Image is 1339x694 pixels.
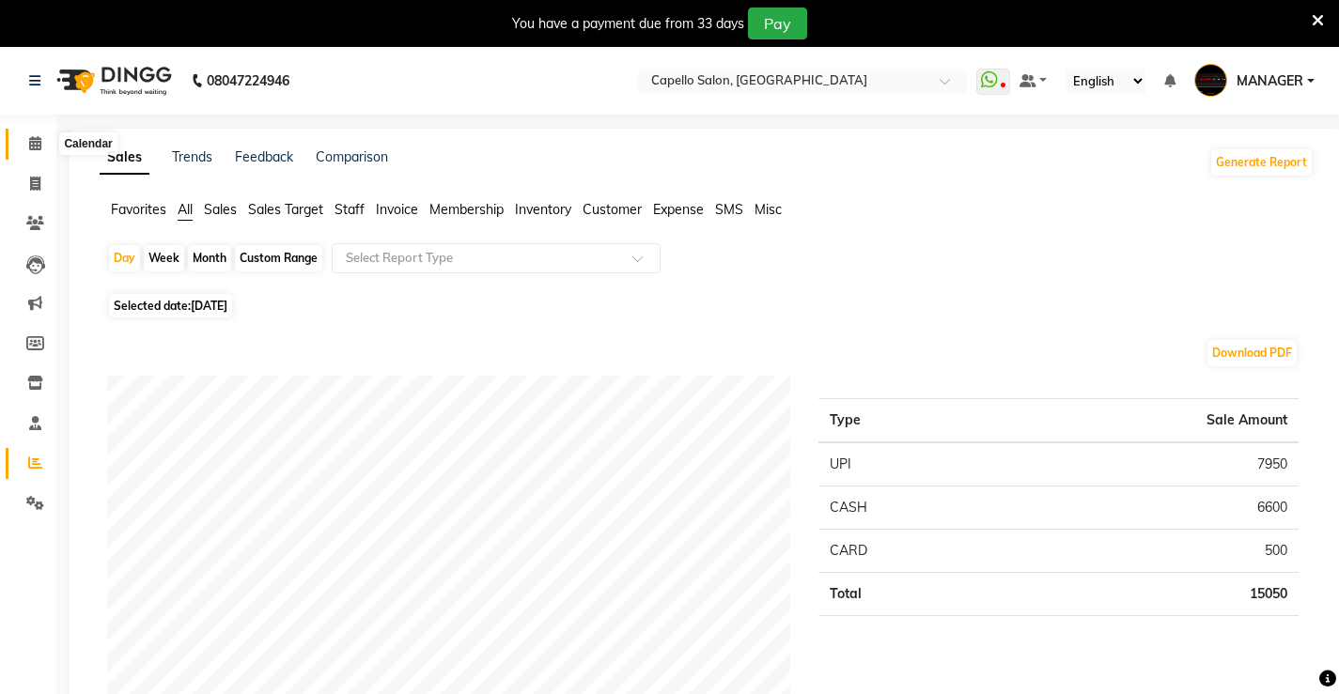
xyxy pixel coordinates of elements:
[109,294,232,317] span: Selected date:
[583,201,642,218] span: Customer
[204,201,237,218] span: Sales
[191,299,227,313] span: [DATE]
[715,201,743,218] span: SMS
[818,486,995,530] td: CASH
[235,148,293,165] a: Feedback
[48,54,177,107] img: logo
[59,132,117,155] div: Calendar
[1211,149,1312,176] button: Generate Report
[515,201,571,218] span: Inventory
[207,54,289,107] b: 08047224946
[1237,71,1303,91] span: MANAGER
[188,245,231,271] div: Month
[109,245,140,271] div: Day
[1194,64,1227,97] img: MANAGER
[818,530,995,573] td: CARD
[376,201,418,218] span: Invoice
[172,148,212,165] a: Trends
[653,201,704,218] span: Expense
[995,399,1299,443] th: Sale Amount
[995,573,1299,616] td: 15050
[248,201,323,218] span: Sales Target
[178,201,193,218] span: All
[995,442,1299,486] td: 7950
[755,201,782,218] span: Misc
[748,8,807,39] button: Pay
[111,201,166,218] span: Favorites
[818,573,995,616] td: Total
[818,442,995,486] td: UPI
[235,245,322,271] div: Custom Range
[316,148,388,165] a: Comparison
[429,201,504,218] span: Membership
[144,245,184,271] div: Week
[818,399,995,443] th: Type
[512,14,744,34] div: You have a payment due from 33 days
[1207,340,1297,366] button: Download PDF
[995,530,1299,573] td: 500
[995,486,1299,530] td: 6600
[335,201,365,218] span: Staff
